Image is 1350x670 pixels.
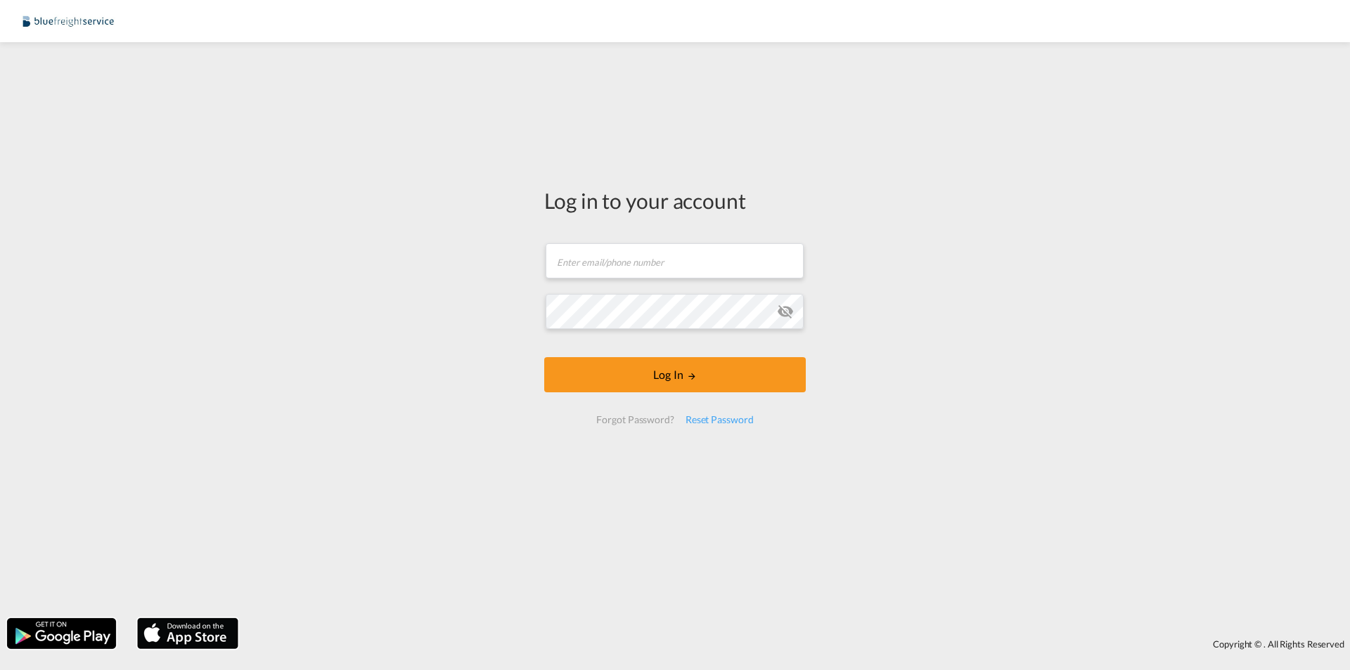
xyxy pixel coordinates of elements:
[591,407,679,432] div: Forgot Password?
[245,632,1350,656] div: Copyright © . All Rights Reserved
[6,617,117,650] img: google.png
[544,357,806,392] button: LOGIN
[544,186,806,215] div: Log in to your account
[21,6,116,37] img: 9097ab40c0d911ee81d80fb7ec8da167.JPG
[777,303,794,320] md-icon: icon-eye-off
[680,407,759,432] div: Reset Password
[546,243,804,278] input: Enter email/phone number
[136,617,240,650] img: apple.png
